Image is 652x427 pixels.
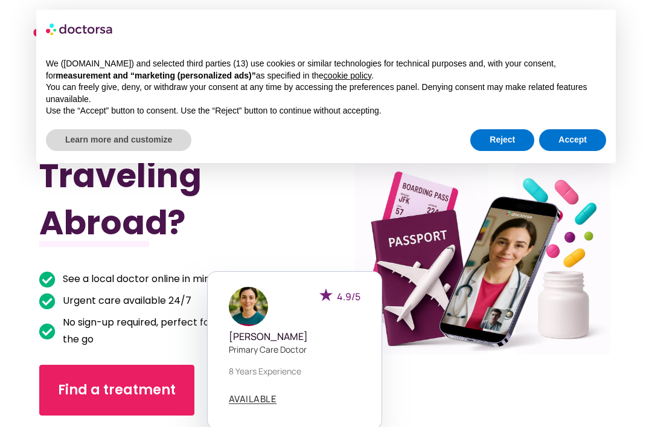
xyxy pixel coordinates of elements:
[46,105,606,117] p: Use the “Accept” button to consent. Use the “Reject” button to continue without accepting.
[56,71,255,80] strong: measurement and “marketing (personalized ads)”
[539,129,606,151] button: Accept
[229,343,360,356] p: Primary care doctor
[46,19,113,39] img: logo
[470,129,534,151] button: Reject
[46,129,191,151] button: Learn more and customize
[337,290,360,303] span: 4.9/5
[229,365,360,377] p: 8 years experience
[60,271,231,287] span: See a local doctor online in minutes
[324,71,371,80] a: cookie policy
[39,365,194,416] a: Find a treatment
[58,380,176,400] span: Find a treatment
[60,314,283,348] span: No sign-up required, perfect for tourists on the go
[229,331,360,342] h5: [PERSON_NAME]
[60,292,191,309] span: Urgent care available 24/7
[46,58,606,82] p: We ([DOMAIN_NAME]) and selected third parties (13) use cookies or similar technologies for techni...
[46,82,606,105] p: You can freely give, deny, or withdraw your consent at any time by accessing the preferences pane...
